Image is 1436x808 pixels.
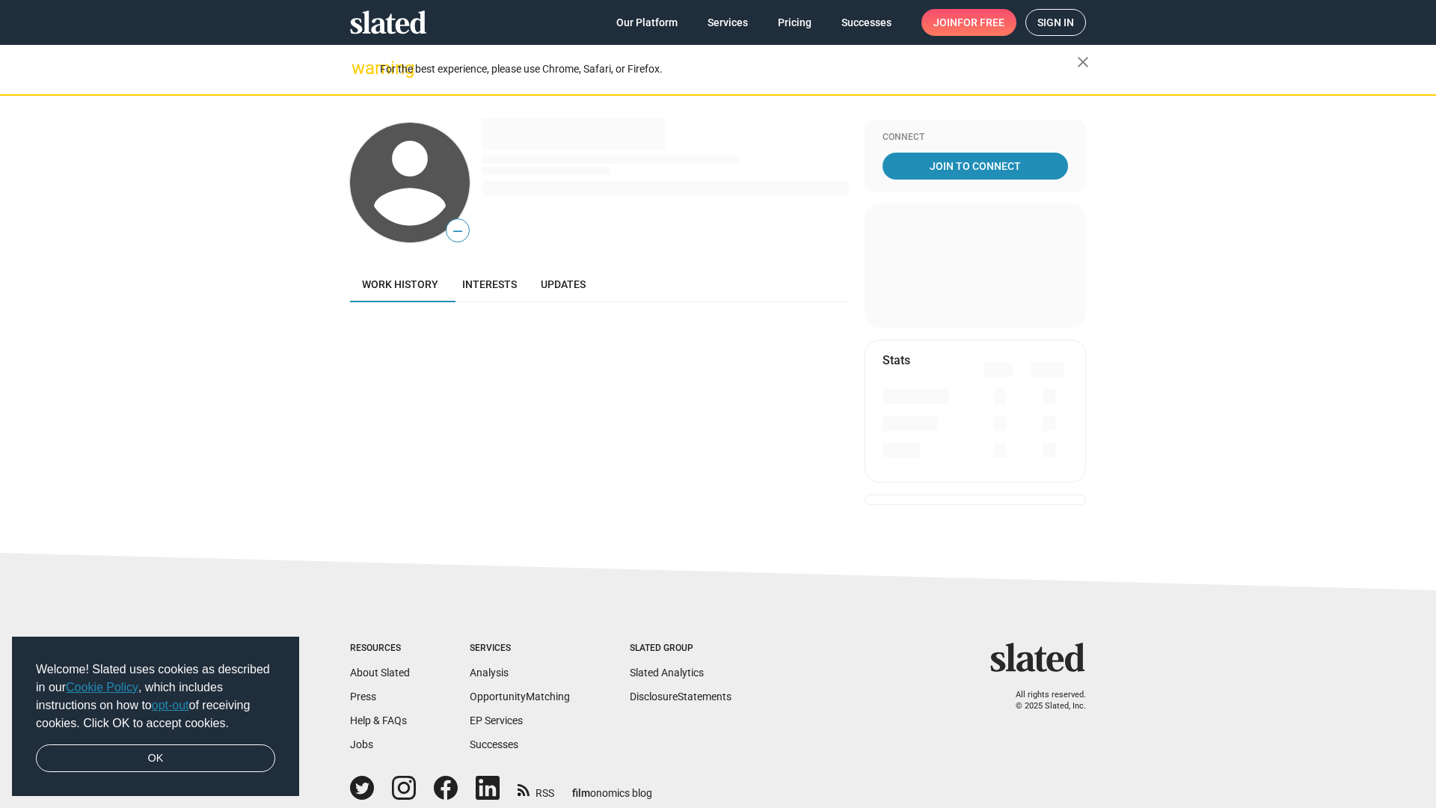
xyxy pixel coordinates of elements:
[350,266,450,302] a: Work history
[883,153,1068,180] a: Join To Connect
[529,266,598,302] a: Updates
[1025,9,1086,36] a: Sign in
[886,153,1065,180] span: Join To Connect
[933,9,1004,36] span: Join
[36,661,275,732] span: Welcome! Slated uses cookies as described in our , which includes instructions on how to of recei...
[470,714,523,726] a: EP Services
[470,643,570,655] div: Services
[518,777,554,801] a: RSS
[572,787,590,799] span: film
[708,9,748,36] span: Services
[350,738,373,750] a: Jobs
[630,667,704,679] a: Slated Analytics
[350,667,410,679] a: About Slated
[1037,10,1074,35] span: Sign in
[766,9,823,36] a: Pricing
[350,643,410,655] div: Resources
[352,59,369,77] mat-icon: warning
[36,744,275,773] a: dismiss cookie message
[447,221,469,241] span: —
[616,9,678,36] span: Our Platform
[462,278,517,290] span: Interests
[12,637,299,797] div: cookieconsent
[921,9,1016,36] a: Joinfor free
[1074,53,1092,71] mat-icon: close
[1000,690,1086,711] p: All rights reserved. © 2025 Slated, Inc.
[152,699,189,711] a: opt-out
[829,9,903,36] a: Successes
[604,9,690,36] a: Our Platform
[380,59,1077,79] div: For the best experience, please use Chrome, Safari, or Firefox.
[350,714,407,726] a: Help & FAQs
[841,9,892,36] span: Successes
[883,132,1068,144] div: Connect
[572,774,652,801] a: filmonomics blog
[66,681,138,694] a: Cookie Policy
[470,691,570,703] a: OpportunityMatching
[957,9,1004,36] span: for free
[630,643,731,655] div: Slated Group
[450,266,529,302] a: Interests
[362,278,438,290] span: Work history
[696,9,760,36] a: Services
[541,278,586,290] span: Updates
[778,9,811,36] span: Pricing
[470,738,518,750] a: Successes
[470,667,509,679] a: Analysis
[883,352,910,368] mat-card-title: Stats
[630,691,731,703] a: DisclosureStatements
[350,691,376,703] a: Press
